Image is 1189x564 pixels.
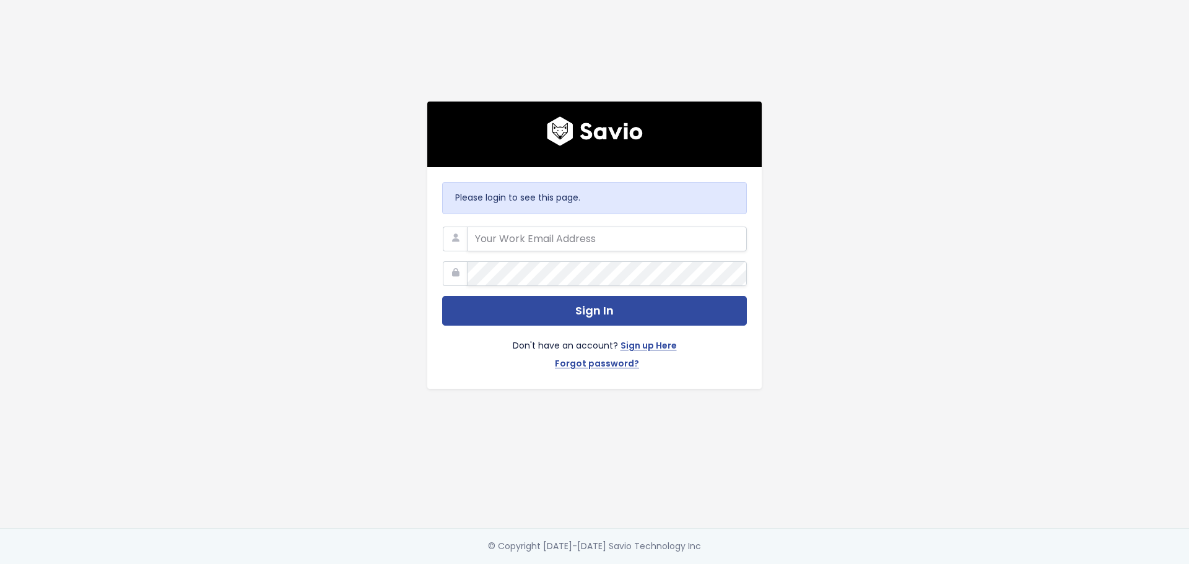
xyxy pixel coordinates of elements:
div: © Copyright [DATE]-[DATE] Savio Technology Inc [488,539,701,554]
a: Sign up Here [621,338,677,356]
a: Forgot password? [555,356,639,374]
button: Sign In [442,296,747,326]
input: Your Work Email Address [467,227,747,251]
p: Please login to see this page. [455,190,734,206]
img: logo600x187.a314fd40982d.png [547,116,643,146]
div: Don't have an account? [442,326,747,374]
